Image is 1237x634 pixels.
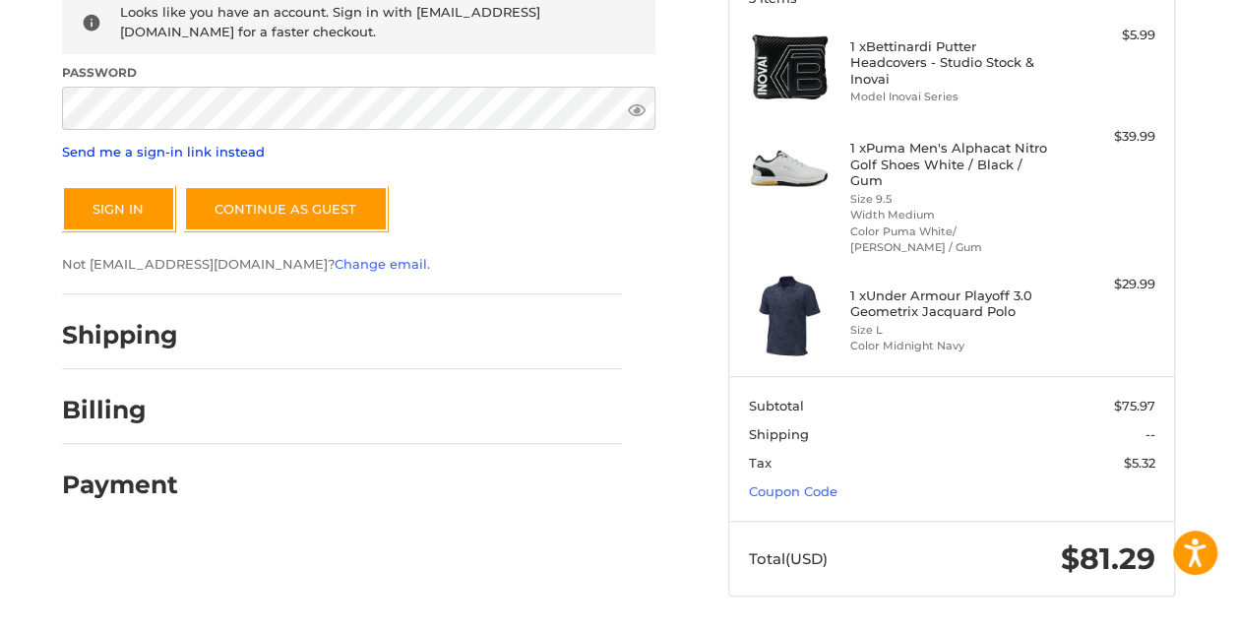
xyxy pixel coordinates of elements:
[184,186,388,231] a: Continue as guest
[850,223,1049,256] li: Color Puma White/ [PERSON_NAME] / Gum
[749,455,772,471] span: Tax
[62,320,178,350] h2: Shipping
[1061,540,1155,577] span: $81.29
[120,4,540,39] span: Looks like you have an account. Sign in with [EMAIL_ADDRESS][DOMAIN_NAME] for a faster checkout.
[749,398,804,413] span: Subtotal
[1053,275,1154,294] div: $29.99
[1114,398,1155,413] span: $75.97
[850,89,1049,105] li: Model Inovai Series
[850,338,1049,354] li: Color Midnight Navy
[749,549,828,568] span: Total (USD)
[850,207,1049,223] li: Width Medium
[62,186,175,231] button: Sign In
[749,483,837,499] a: Coupon Code
[62,255,655,275] p: Not [EMAIL_ADDRESS][DOMAIN_NAME]? .
[850,287,1049,320] h4: 1 x Under Armour Playoff 3.0 Geometrix Jacquard Polo
[850,191,1049,208] li: Size 9.5
[749,426,809,442] span: Shipping
[62,470,178,500] h2: Payment
[850,140,1049,188] h4: 1 x Puma Men's Alphacat Nitro Golf Shoes White / Black / Gum
[62,144,265,159] a: Send me a sign-in link instead
[1053,127,1154,147] div: $39.99
[850,38,1049,87] h4: 1 x Bettinardi Putter Headcovers - Studio Stock & Inovai
[1124,455,1155,471] span: $5.32
[62,64,655,82] label: Password
[335,256,427,272] a: Change email
[1145,426,1155,442] span: --
[62,395,177,425] h2: Billing
[850,322,1049,339] li: Size L
[1053,26,1154,45] div: $5.99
